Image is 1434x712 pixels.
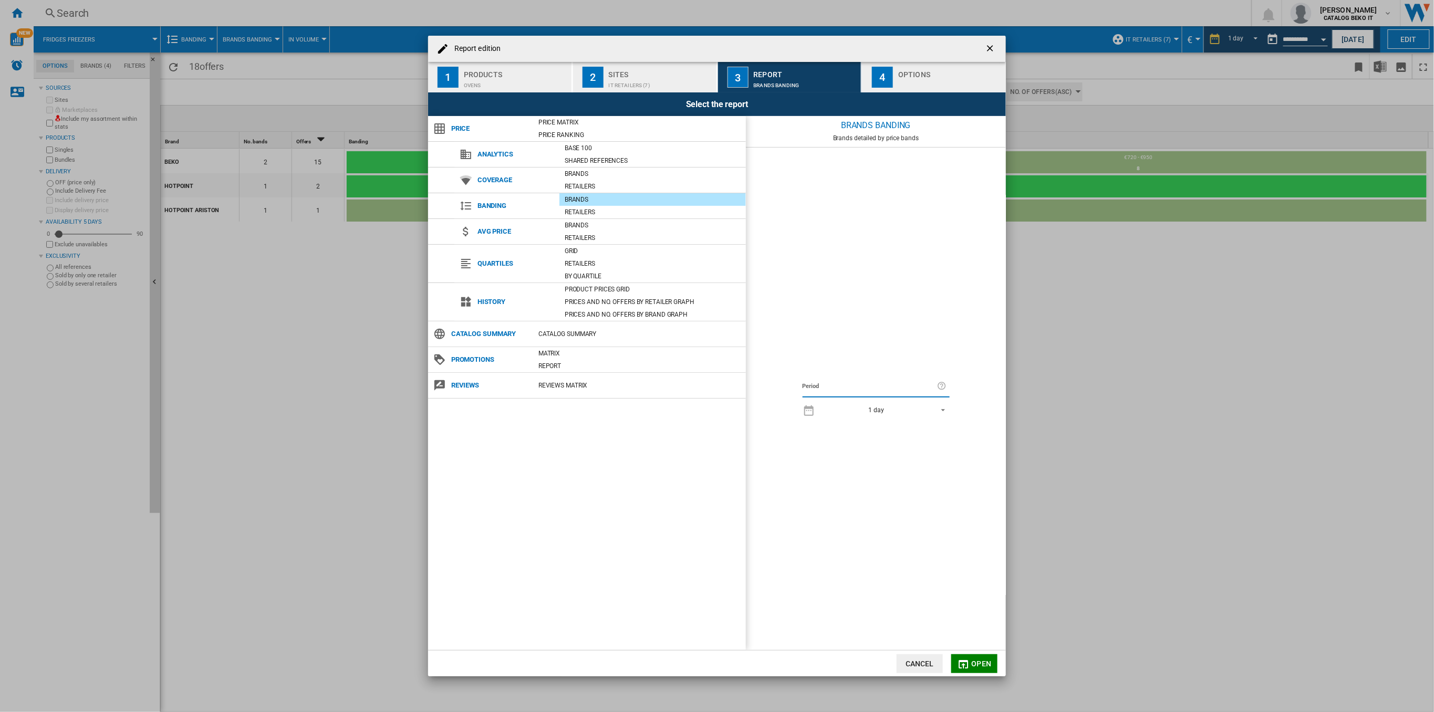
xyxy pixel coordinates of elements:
button: Cancel [897,654,943,673]
div: 1 [438,67,459,88]
span: Avg price [472,224,559,239]
span: Open [972,659,992,668]
div: Report [533,361,746,371]
div: Brands [559,169,746,179]
span: Coverage [472,173,559,187]
div: Products [464,66,567,77]
div: REVIEWS Matrix [533,380,746,391]
div: 2 [583,67,604,88]
div: Select the report [428,92,1006,116]
div: Price Matrix [533,117,746,128]
md-select: REPORTS.WIZARD.STEPS.REPORT.STEPS.REPORT_OPTIONS.PERIOD: 1 day [820,402,950,417]
div: Brands banding [746,116,1006,134]
span: Promotions [446,352,533,367]
div: Brands detailed by price bands [746,134,1006,142]
button: 1 Products Ovens [428,62,573,92]
div: Price Ranking [533,130,746,140]
div: Retailers [559,258,746,269]
div: Brands banding [754,77,857,88]
span: Catalog Summary [446,327,533,341]
div: 3 [728,67,749,88]
div: Ovens [464,77,567,88]
span: Quartiles [472,256,559,271]
div: Retailers [559,207,746,217]
span: Price [446,121,533,136]
ng-md-icon: getI18NText('BUTTONS.CLOSE_DIALOG') [985,43,997,56]
div: Brands [559,194,746,205]
button: getI18NText('BUTTONS.CLOSE_DIALOG') [981,38,1002,59]
label: Period [803,381,937,392]
button: 2 Sites IT Retailers (7) [573,62,718,92]
span: Reviews [446,378,533,393]
div: Product prices grid [559,284,746,295]
div: Matrix [533,348,746,359]
div: Grid [559,246,746,256]
span: Analytics [472,147,559,162]
span: History [472,295,559,309]
div: Prices and No. offers by retailer graph [559,297,746,307]
button: Open [951,654,997,673]
span: Banding [472,198,559,213]
button: 3 Report Brands banding [718,62,863,92]
div: Catalog Summary [533,329,746,339]
div: By quartile [559,271,746,281]
div: IT Retailers (7) [609,77,712,88]
button: 4 Options [863,62,1006,92]
div: Retailers [559,181,746,192]
div: Report [754,66,857,77]
div: Options [898,66,1002,77]
div: 1 day [869,406,885,414]
div: Sites [609,66,712,77]
div: Brands [559,220,746,231]
div: Prices and No. offers by brand graph [559,309,746,320]
h4: Report edition [449,44,501,54]
div: Shared references [559,155,746,166]
div: Base 100 [559,143,746,153]
div: 4 [872,67,893,88]
div: Retailers [559,233,746,243]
